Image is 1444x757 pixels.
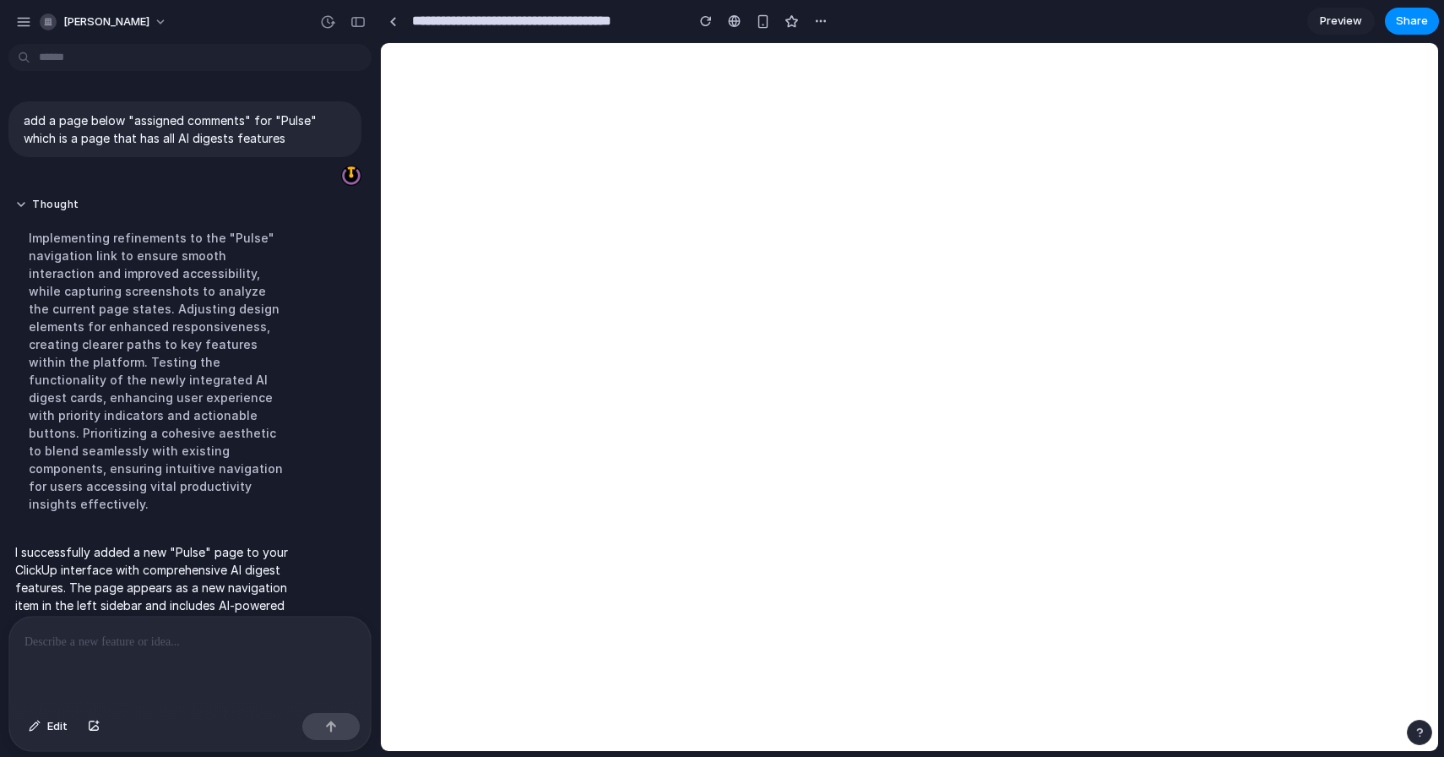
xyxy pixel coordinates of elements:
[15,543,297,721] p: I successfully added a new "Pulse" page to your ClickUp interface with comprehensive AI digest fe...
[1396,13,1428,30] span: Share
[1320,13,1362,30] span: Preview
[1307,8,1375,35] a: Preview
[15,219,297,523] div: Implementing refinements to the "Pulse" navigation link to ensure smooth interaction and improved...
[47,718,68,735] span: Edit
[24,112,346,147] p: add a page below "assigned comments" for "Pulse" which is a page that has all AI digests features
[33,8,176,35] button: [PERSON_NAME]
[63,14,149,30] span: [PERSON_NAME]
[1385,8,1439,35] button: Share
[20,713,76,740] button: Edit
